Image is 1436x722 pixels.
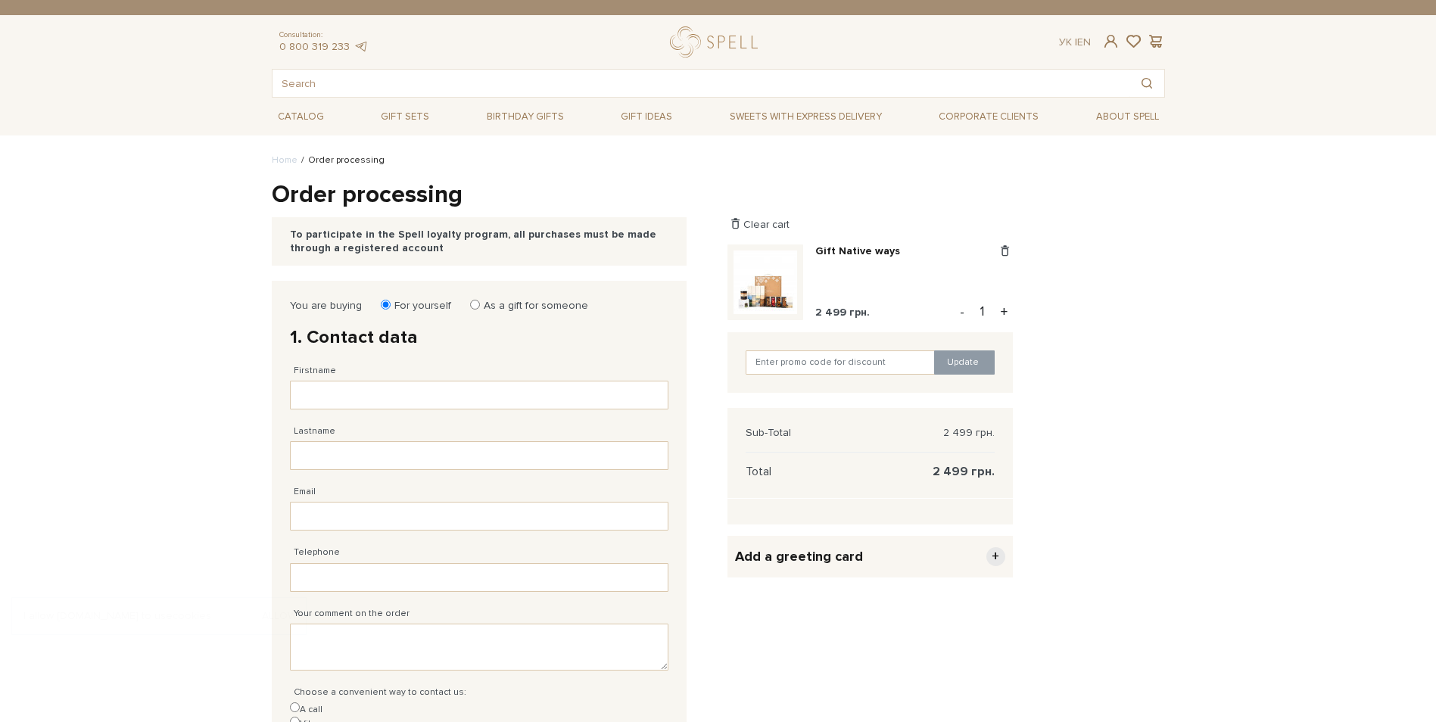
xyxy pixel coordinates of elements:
[1075,36,1077,48] span: |
[375,105,435,129] span: Gift sets
[481,105,570,129] span: Birthday gifts
[746,465,771,478] span: Total
[670,26,765,58] a: logo
[746,350,936,375] input: Enter promo code for discount
[727,217,1013,232] div: Clear cart
[943,426,995,440] span: 2 499 грн.
[279,30,369,40] span: Consultation:
[746,426,791,440] span: Sub-Total
[1090,105,1165,129] span: About Spell
[272,105,330,129] span: Catalog
[294,425,335,438] label: Lastname
[12,609,306,623] div: I allow [DOMAIN_NAME] to use
[724,104,888,129] a: Sweets with express delivery
[1059,36,1072,48] a: Ук
[272,179,1165,211] h1: Order processing
[279,40,350,53] a: 0 800 319 233
[290,228,668,255] div: To participate in the Spell loyalty program, all purchases must be made through a registered account
[815,306,870,319] span: 2 499 грн.
[995,300,1013,323] button: +
[385,299,451,313] label: For yourself
[1129,70,1164,97] button: Search
[470,300,480,310] input: As a gift for someone
[290,702,322,717] label: A call
[290,299,362,313] label: You are buying
[272,154,297,166] a: Home
[294,546,340,559] label: Telephone
[381,300,391,310] input: For yourself
[986,547,1005,566] span: +
[297,154,385,167] li: Order processing
[262,609,297,623] a: Allow
[290,325,668,349] h2: 1. Contact data
[354,40,369,53] a: telegram
[734,251,797,314] img: Gift Native ways
[294,364,336,378] label: Firstname
[815,244,911,258] a: Gift Native ways
[615,105,678,129] span: Gift ideas
[933,465,995,478] span: 2 499 грн.
[474,299,588,313] label: As a gift for someone
[934,350,995,375] button: Update
[1059,36,1091,49] div: En
[294,485,316,499] label: Email
[173,609,211,622] a: cookies
[290,702,300,712] input: A call
[735,548,863,565] span: Add a greeting card
[955,300,970,323] button: -
[933,104,1045,129] a: Corporate clients
[294,607,410,621] label: Your comment on the order
[273,70,1129,97] input: Search
[294,686,466,699] label: Choose a convenient way to contact us:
